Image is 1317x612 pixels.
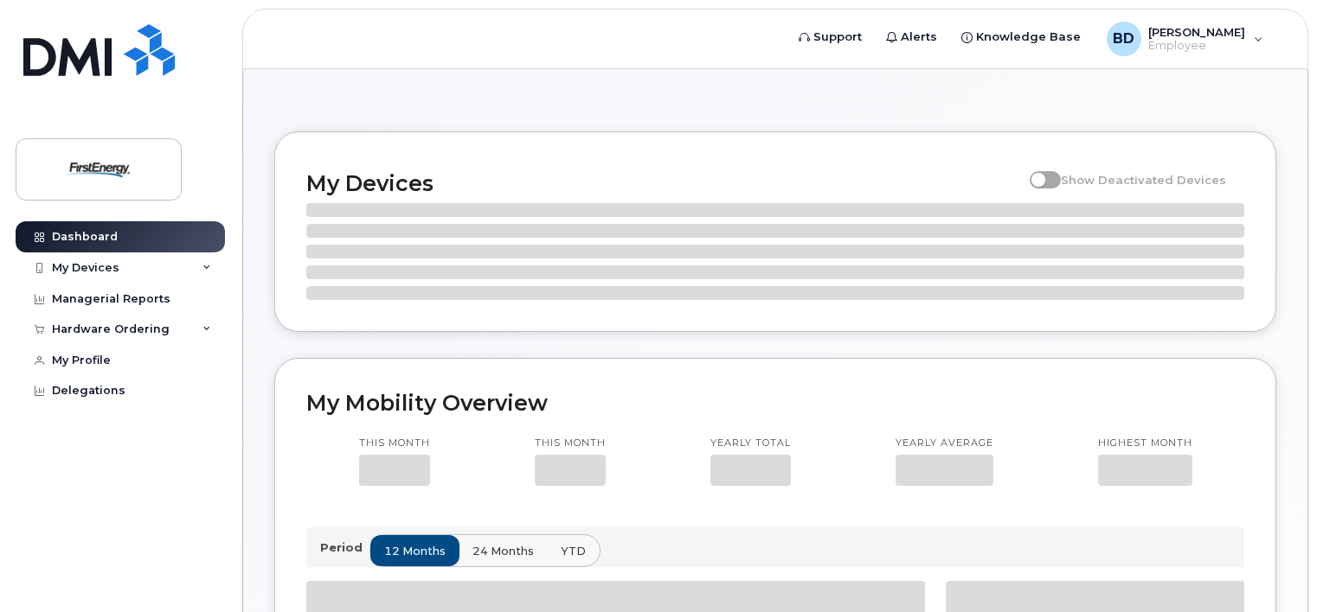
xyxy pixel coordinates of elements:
[896,437,993,450] p: Yearly average
[1030,163,1044,177] input: Show Deactivated Devices
[1061,173,1226,187] span: Show Deactivated Devices
[535,437,606,450] p: This month
[306,170,1021,196] h2: My Devices
[320,539,369,556] p: Period
[472,543,534,559] span: 24 months
[306,390,1244,416] h2: My Mobility Overview
[561,543,586,559] span: YTD
[1098,437,1192,450] p: Highest month
[710,437,791,450] p: Yearly total
[359,437,430,450] p: This month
